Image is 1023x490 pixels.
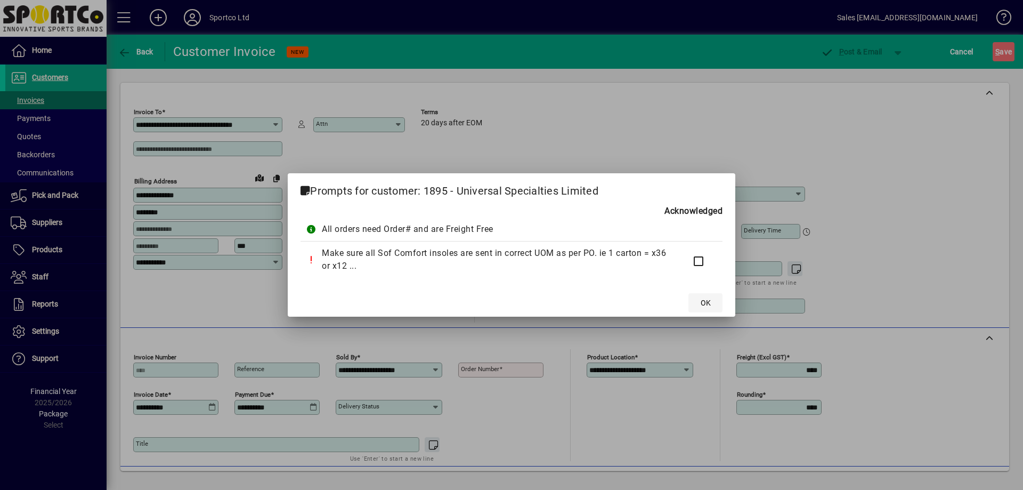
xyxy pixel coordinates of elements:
b: Acknowledged [664,205,722,218]
h2: Prompts for customer: 1895 - Universal Specialties Limited [288,173,735,204]
span: OK [701,298,711,309]
div: Make sure all Sof Comfort insoles are sent in correct UOM as per PO. ie 1 carton = x36 or x12 ... [322,247,673,272]
div: All orders need Order# and are Freight Free [322,223,673,236]
button: OK [688,293,722,312]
